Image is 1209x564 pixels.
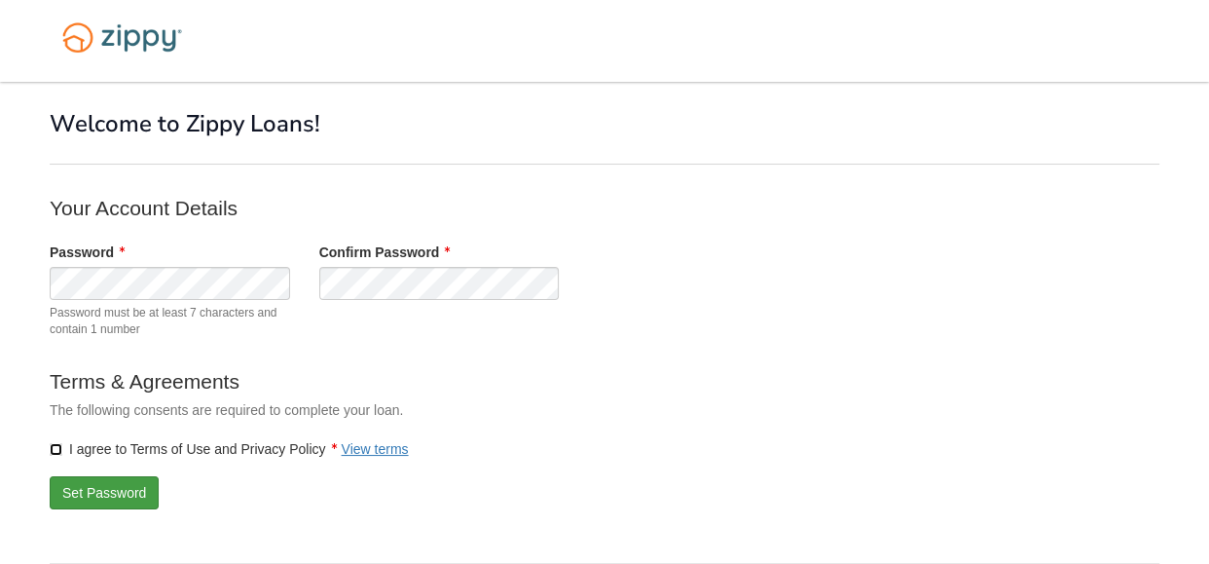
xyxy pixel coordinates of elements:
[50,400,828,420] p: The following consents are required to complete your loan.
[50,443,62,456] input: I agree to Terms of Use and Privacy PolicyView terms
[50,439,409,459] label: I agree to Terms of Use and Privacy Policy
[319,243,451,262] label: Confirm Password
[319,267,560,300] input: Verify Password
[50,111,1159,136] h1: Welcome to Zippy Loans!
[342,441,409,457] a: View terms
[50,305,290,338] span: Password must be at least 7 characters and contain 1 number
[50,243,125,262] label: Password
[50,194,828,222] p: Your Account Details
[50,367,828,395] p: Terms & Agreements
[50,476,159,509] button: Set Password
[50,13,195,62] img: Logo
